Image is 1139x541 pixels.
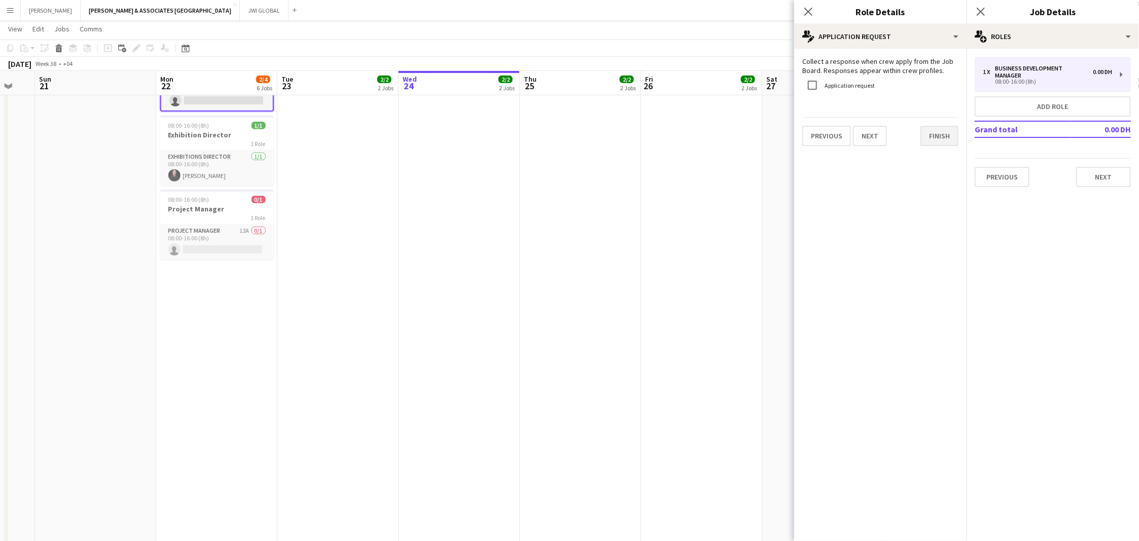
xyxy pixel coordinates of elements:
div: 2 Jobs [499,84,515,92]
span: Edit [32,24,44,33]
button: Previous [802,126,851,146]
button: Next [1076,167,1131,187]
div: 2 Jobs [620,84,636,92]
span: Sun [39,75,51,84]
h3: Job Details [967,5,1139,18]
button: JWI GLOBAL [240,1,289,20]
span: 22 [159,80,173,92]
span: Comms [80,24,102,33]
span: Mon [160,75,173,84]
button: Next [853,126,887,146]
span: 2/2 [377,76,391,83]
td: Grand total [975,121,1071,137]
span: 2/2 [620,76,634,83]
td: 0.00 DH [1071,121,1131,137]
div: 08:00-16:00 (8h) [983,79,1112,84]
p: Collect a response when crew apply from the Job Board. Responses appear within crew profiles. [802,57,958,75]
div: 1 x [983,68,995,76]
span: 1 Role [251,140,266,148]
span: 23 [280,80,293,92]
div: Roles [967,24,1139,49]
span: 24 [401,80,417,92]
span: Week 38 [33,60,59,67]
span: Fri [645,75,653,84]
button: [PERSON_NAME] [21,1,81,20]
button: Add role [975,96,1131,117]
span: 26 [644,80,653,92]
h3: Exhibition Director [160,130,274,139]
span: 2/2 [741,76,755,83]
span: 2/4 [256,76,270,83]
span: Jobs [54,24,69,33]
div: 6 Jobs [257,84,272,92]
span: 21 [38,80,51,92]
span: Sat [766,75,777,84]
div: +04 [63,60,73,67]
app-card-role: Project Manager12A0/108:00-16:00 (8h) [160,225,274,260]
app-job-card: 08:00-16:00 (8h)0/1Project Manager1 RoleProject Manager12A0/108:00-16:00 (8h) [160,190,274,260]
span: Tue [281,75,293,84]
button: [PERSON_NAME] & ASSOCIATES [GEOGRAPHIC_DATA] [81,1,240,20]
div: Business Development Manager [995,65,1093,79]
div: 0.00 DH [1093,68,1112,76]
div: [DATE] [8,59,31,69]
h3: Role Details [794,5,967,18]
span: Thu [524,75,537,84]
span: 25 [522,80,537,92]
span: 0/1 [252,196,266,203]
app-job-card: 08:00-16:00 (8h)1/1Exhibition Director1 RoleExhibitions Director1/108:00-16:00 (8h)[PERSON_NAME] [160,116,274,186]
label: Application request [823,82,875,89]
a: View [4,22,26,35]
span: Wed [403,75,417,84]
span: 08:00-16:00 (8h) [168,196,209,203]
a: Comms [76,22,106,35]
span: 2/2 [499,76,513,83]
a: Jobs [50,22,74,35]
app-card-role: Exhibitions Director1/108:00-16:00 (8h)[PERSON_NAME] [160,151,274,186]
a: Edit [28,22,48,35]
span: 27 [765,80,777,92]
h3: Project Manager [160,204,274,213]
button: Finish [920,126,958,146]
span: 1 Role [251,214,266,222]
div: 2 Jobs [378,84,394,92]
button: Previous [975,167,1029,187]
span: 08:00-16:00 (8h) [168,122,209,129]
span: 1/1 [252,122,266,129]
div: Application Request [794,24,967,49]
span: View [8,24,22,33]
div: 2 Jobs [741,84,757,92]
